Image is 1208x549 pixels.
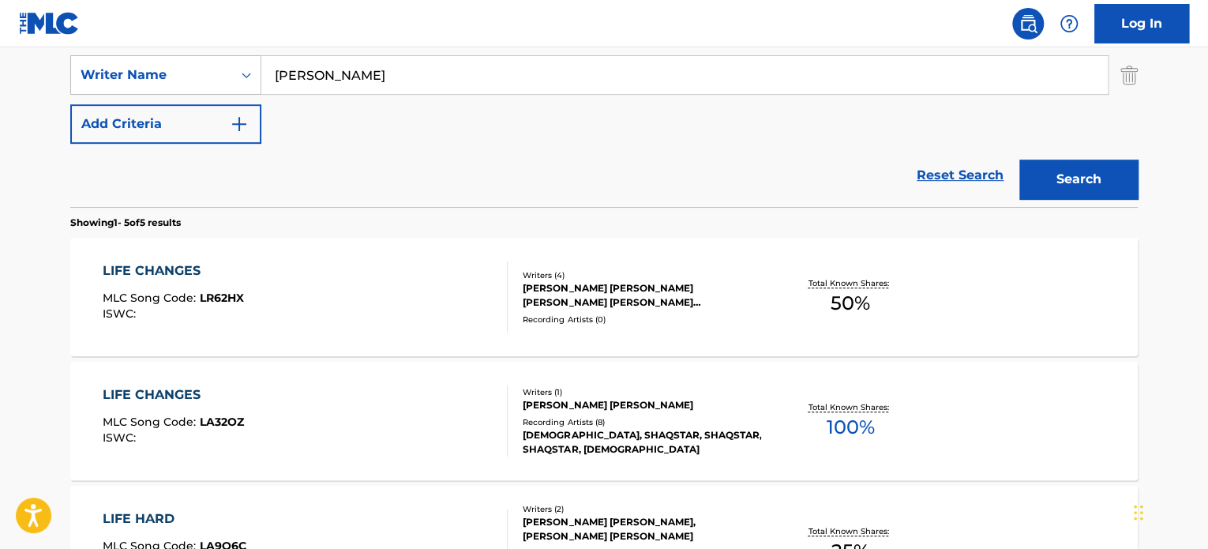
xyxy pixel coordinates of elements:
span: MLC Song Code : [103,415,200,429]
img: MLC Logo [19,12,80,35]
div: Writers ( 2 ) [523,503,761,515]
p: Showing 1 - 5 of 5 results [70,216,181,230]
div: Writer Name [81,66,223,85]
p: Total Known Shares: [808,401,892,413]
a: Public Search [1012,8,1044,39]
div: Drag [1134,489,1143,536]
img: Delete Criterion [1120,55,1138,95]
div: [DEMOGRAPHIC_DATA], SHAQSTAR, SHAQSTAR, SHAQSTAR, [DEMOGRAPHIC_DATA] [523,428,761,457]
a: LIFE CHANGESMLC Song Code:LA32OZISWC:Writers (1)[PERSON_NAME] [PERSON_NAME]Recording Artists (8)[... [70,362,1138,480]
button: Search [1019,160,1138,199]
div: [PERSON_NAME] [PERSON_NAME] [PERSON_NAME] [PERSON_NAME] [PERSON_NAME], [PERSON_NAME] [523,281,761,310]
div: Recording Artists ( 0 ) [523,314,761,325]
div: Writers ( 4 ) [523,269,761,281]
div: LIFE CHANGES [103,261,244,280]
div: Recording Artists ( 8 ) [523,416,761,428]
img: search [1019,14,1037,33]
a: Reset Search [909,158,1011,193]
span: 50 % [831,289,870,318]
a: Log In [1094,4,1189,43]
span: ISWC : [103,431,140,445]
span: LR62HX [200,291,244,305]
div: [PERSON_NAME] [PERSON_NAME] [523,398,761,412]
p: Total Known Shares: [808,525,892,537]
iframe: Chat Widget [1129,473,1208,549]
img: 9d2ae6d4665cec9f34b9.svg [230,115,249,133]
form: Search Form [70,6,1138,207]
img: help [1060,14,1079,33]
div: Help [1053,8,1085,39]
div: [PERSON_NAME] [PERSON_NAME], [PERSON_NAME] [PERSON_NAME] [523,515,761,543]
div: LIFE CHANGES [103,385,244,404]
span: LA32OZ [200,415,244,429]
button: Add Criteria [70,104,261,144]
div: Writers ( 1 ) [523,386,761,398]
span: ISWC : [103,306,140,321]
a: LIFE CHANGESMLC Song Code:LR62HXISWC:Writers (4)[PERSON_NAME] [PERSON_NAME] [PERSON_NAME] [PERSON... [70,238,1138,356]
div: LIFE HARD [103,510,246,528]
span: 100 % [826,413,874,442]
p: Total Known Shares: [808,277,892,289]
span: MLC Song Code : [103,291,200,305]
